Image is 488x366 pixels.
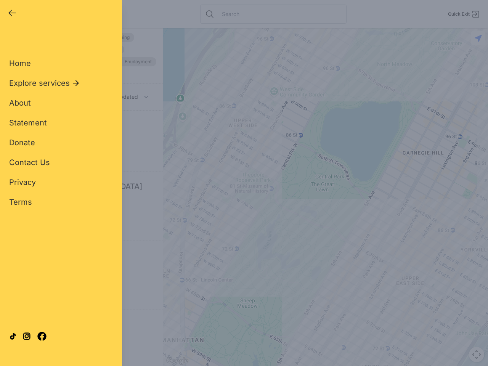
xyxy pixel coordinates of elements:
span: Statement [9,118,47,127]
a: Privacy [9,177,36,188]
a: Home [9,58,31,69]
span: Privacy [9,178,36,187]
button: Explore services [9,78,80,88]
span: Explore services [9,78,70,88]
a: Contact Us [9,157,50,168]
a: About [9,98,31,108]
a: Statement [9,117,47,128]
span: Contact Us [9,158,50,167]
span: Home [9,59,31,68]
span: Terms [9,197,32,207]
a: Terms [9,197,32,207]
a: Donate [9,137,35,148]
span: Donate [9,138,35,147]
